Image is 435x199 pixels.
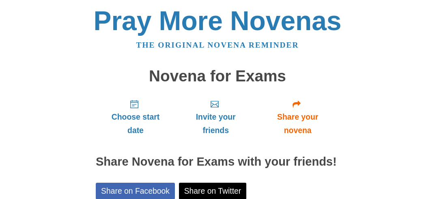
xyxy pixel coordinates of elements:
[94,6,342,36] a: Pray More Novenas
[175,93,256,141] a: Invite your friends
[136,41,299,49] a: The original novena reminder
[264,110,331,137] span: Share your novena
[104,110,167,137] span: Choose start date
[256,93,339,141] a: Share your novena
[96,93,175,141] a: Choose start date
[96,155,339,168] h2: Share Novena for Exams with your friends!
[96,68,339,85] h1: Novena for Exams
[183,110,248,137] span: Invite your friends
